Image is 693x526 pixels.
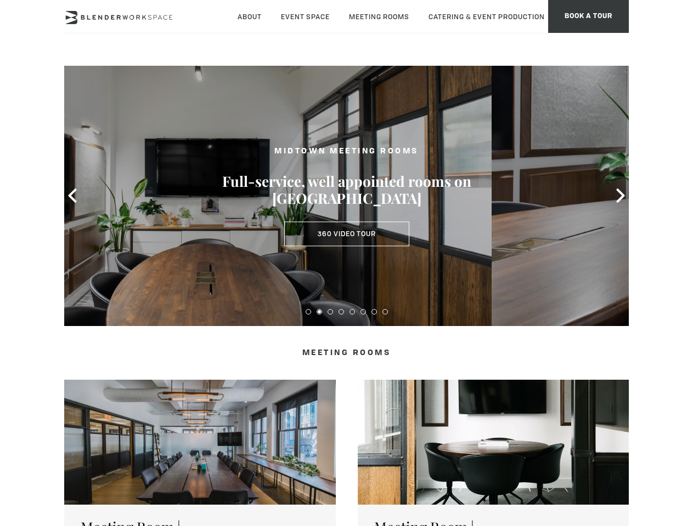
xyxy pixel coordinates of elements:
a: 360 Video Tour [284,221,409,247]
h2: MIDTOWN MEETING ROOMS [221,145,473,159]
h3: Full-service, well appointed rooms on [GEOGRAPHIC_DATA] [221,173,473,207]
h4: Meeting Rooms [119,348,574,358]
iframe: Chat Widget [495,386,693,526]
